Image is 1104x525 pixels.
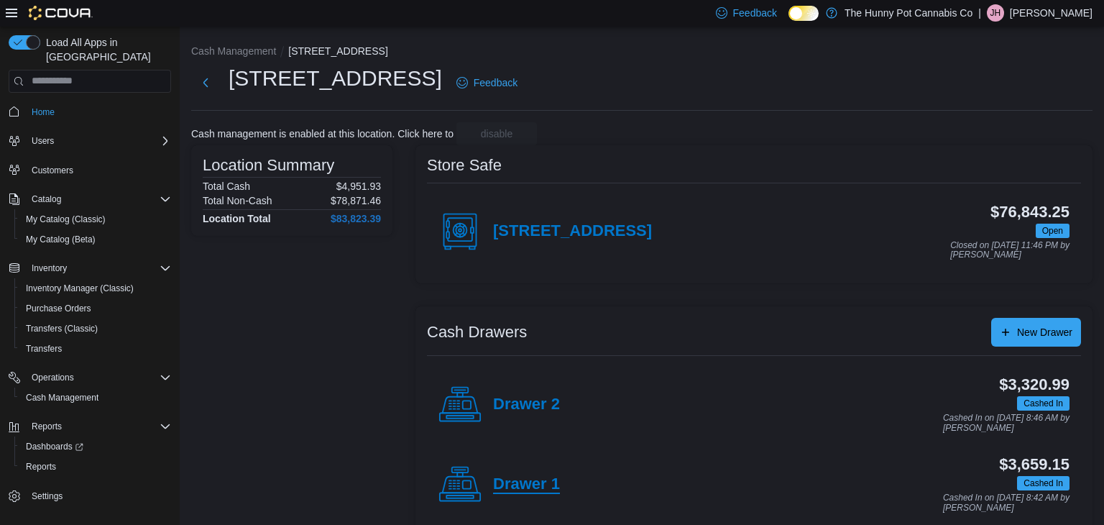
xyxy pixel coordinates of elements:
span: Users [26,132,171,150]
span: Inventory Manager (Classic) [20,280,171,297]
h1: [STREET_ADDRESS] [229,64,442,93]
button: Operations [26,369,80,386]
button: Next [191,68,220,97]
span: JH [990,4,1001,22]
span: Dashboards [26,441,83,452]
input: Dark Mode [788,6,819,21]
span: Settings [26,487,171,505]
h4: Drawer 1 [493,475,560,494]
p: Cashed In on [DATE] 8:46 AM by [PERSON_NAME] [943,414,1069,433]
span: Dark Mode [788,21,789,22]
span: Users [32,135,54,147]
p: The Hunny Pot Cannabis Co [845,4,972,22]
a: Purchase Orders [20,300,97,317]
button: Operations [3,367,177,388]
a: My Catalog (Classic) [20,211,111,228]
span: New Drawer [1017,325,1072,339]
h3: Location Summary [203,157,334,174]
h3: Cash Drawers [427,324,527,341]
p: | [978,4,981,22]
span: My Catalog (Beta) [26,234,96,245]
span: Reports [32,421,62,432]
span: Home [26,103,171,121]
span: Cash Management [26,392,98,403]
span: Operations [32,372,74,383]
a: Transfers (Classic) [20,320,103,337]
a: Settings [26,488,68,505]
span: Cash Management [20,389,171,406]
button: Purchase Orders [14,298,177,319]
span: Cashed In [1023,397,1063,410]
button: Catalog [26,191,67,208]
h3: $76,843.25 [990,204,1069,221]
button: Inventory [26,260,73,277]
span: Dashboards [20,438,171,455]
a: Transfers [20,340,68,357]
nav: An example of EuiBreadcrumbs [191,44,1092,61]
p: Cash management is enabled at this location. Click here to [191,128,454,140]
span: Feedback [733,6,777,20]
span: Open [1036,224,1069,238]
h4: Location Total [203,213,271,224]
button: Inventory Manager (Classic) [14,278,177,298]
span: Home [32,106,55,118]
button: Customers [3,160,177,181]
span: disable [481,127,512,141]
button: Users [26,132,60,150]
a: Customers [26,162,79,179]
a: Dashboards [14,437,177,457]
button: disable [456,122,537,145]
span: Customers [32,165,73,176]
a: My Catalog (Beta) [20,231,101,248]
button: Settings [3,485,177,506]
p: $4,951.93 [336,181,381,192]
button: Inventory [3,258,177,278]
span: Cashed In [1017,476,1069,490]
p: $78,871.46 [331,195,381,206]
span: Reports [26,418,171,435]
div: Jason Harrison [987,4,1004,22]
button: Users [3,131,177,151]
span: Catalog [32,193,61,205]
span: My Catalog (Beta) [20,231,171,248]
span: Inventory [32,262,67,274]
a: Home [26,104,60,121]
button: Cash Management [191,45,276,57]
button: Home [3,101,177,122]
p: [PERSON_NAME] [1010,4,1092,22]
span: Customers [26,161,171,179]
span: Open [1042,224,1063,237]
button: Cash Management [14,388,177,408]
h6: Total Cash [203,181,250,192]
p: Closed on [DATE] 11:46 PM by [PERSON_NAME] [950,241,1069,260]
h4: Drawer 2 [493,396,560,414]
a: Cash Management [20,389,104,406]
span: Catalog [26,191,171,208]
span: Reports [26,461,56,472]
span: Cashed In [1023,477,1063,490]
span: Reports [20,458,171,475]
h3: $3,659.15 [999,456,1069,473]
span: Settings [32,490,63,502]
button: Reports [3,416,177,437]
span: My Catalog (Classic) [26,214,106,225]
a: Feedback [451,68,523,97]
button: New Drawer [991,318,1081,347]
h3: $3,320.99 [999,376,1069,393]
span: Operations [26,369,171,386]
span: Purchase Orders [26,303,91,314]
span: Load All Apps in [GEOGRAPHIC_DATA] [40,35,171,64]
button: Reports [14,457,177,477]
h3: Store Safe [427,157,502,174]
button: [STREET_ADDRESS] [288,45,387,57]
h4: $83,823.39 [331,213,381,224]
h4: [STREET_ADDRESS] [493,222,652,241]
a: Reports [20,458,62,475]
span: Transfers (Classic) [20,320,171,337]
span: Inventory Manager (Classic) [26,283,134,294]
span: Transfers [20,340,171,357]
span: Feedback [474,76,517,90]
a: Inventory Manager (Classic) [20,280,139,297]
h6: Total Non-Cash [203,195,272,206]
button: My Catalog (Beta) [14,229,177,250]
